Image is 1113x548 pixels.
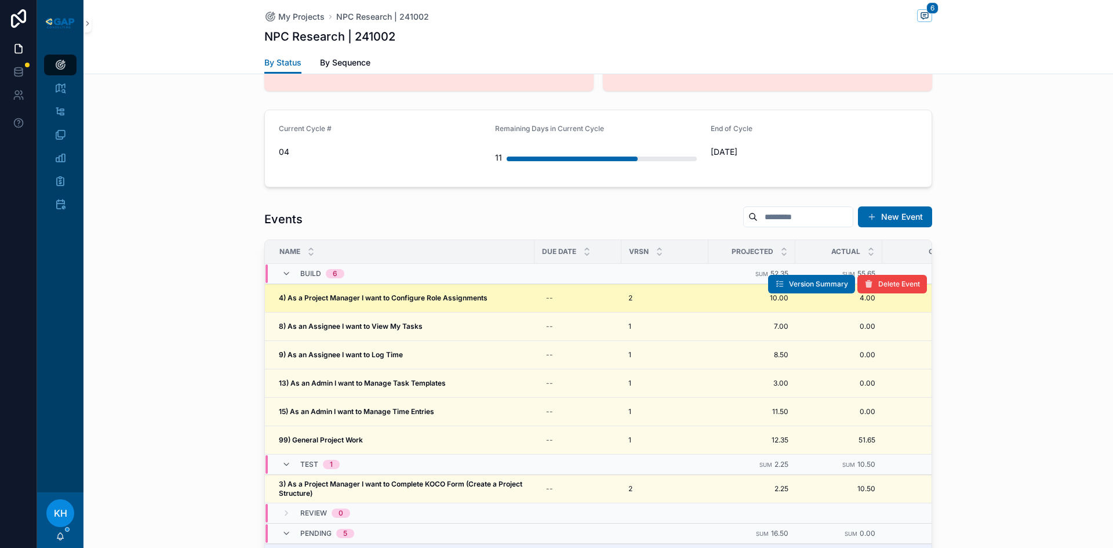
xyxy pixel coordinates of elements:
a: By Sequence [320,52,370,75]
div: 0 [339,509,343,518]
small: Sum [755,271,768,277]
a: My Projects [264,11,325,23]
a: 3.00 [715,379,788,388]
span: Pending [300,529,332,538]
a: 4.00 [802,293,875,303]
span: Current Cycle # [279,124,332,133]
small: Sum [842,462,855,468]
span: Build [300,269,321,278]
a: NPC Research | 241002 [336,11,429,23]
span: 1 [628,322,631,331]
span: VRSN [629,247,649,256]
a: -- [541,374,614,393]
a: 9) As an Assignee I want to Log Time [279,350,528,360]
a: 0.00 [802,350,875,360]
span: Remaining Days in Current Cycle [495,124,604,133]
button: Version Summary [768,275,855,293]
strong: 3) As a Project Manager I want to Complete KOCO Form (Create a Project Structure) [279,480,524,498]
div: -- [546,322,553,331]
a: -- [541,480,614,498]
a: 2.25 [715,484,788,493]
a: 3.0 [883,322,970,331]
h1: NPC Research | 241002 [264,28,395,45]
a: 51.65 [802,436,875,445]
span: Version Summary [789,280,848,289]
button: New Event [858,206,932,227]
span: 2 [628,484,632,493]
a: 8.50 [715,350,788,360]
span: Actual [831,247,860,256]
div: -- [546,407,553,416]
span: 11.50 [715,407,788,416]
span: 1 [628,407,631,416]
a: 4) As a Project Manager I want to Configure Role Assignments [279,293,528,303]
a: By Status [264,52,301,74]
span: My Projects [278,11,325,23]
div: -- [546,293,553,303]
strong: 99) General Project Work [279,436,363,444]
button: 6 [917,9,932,24]
span: [DATE] [711,146,918,158]
div: 11 [495,146,502,169]
span: 16.50 [771,529,788,538]
div: 6 [333,269,337,278]
small: Sum [756,531,769,537]
a: 4.5 [883,293,970,303]
a: 0.00 [802,379,875,388]
span: 10.00 [715,293,788,303]
a: 7.00 [715,322,788,331]
span: End of Cycle [711,124,752,133]
span: 1 [628,350,631,360]
a: -- [541,402,614,421]
a: 3.0 [883,379,970,388]
a: 8) As an Assignee I want to View My Tasks [279,322,528,331]
div: -- [546,379,553,388]
a: 1 [628,407,701,416]
a: 1 [628,379,701,388]
small: Sum [845,531,857,537]
a: -- [541,317,614,336]
a: 12.35 [715,436,788,445]
a: 1 [628,350,701,360]
h1: Events [264,211,303,227]
span: 04 [279,146,486,158]
div: scrollable content [37,46,83,230]
span: By Status [264,57,301,68]
span: By Sequence [320,57,370,68]
a: 4.5 [883,484,970,493]
span: 1 [628,379,631,388]
small: Sum [759,462,772,468]
span: Original [929,247,962,256]
span: Due Date [542,247,576,256]
span: Projected [732,247,773,256]
div: -- [546,350,553,360]
a: -- [541,431,614,449]
span: Name [279,247,300,256]
span: 2 [628,293,632,303]
strong: 9) As an Assignee I want to Log Time [279,350,403,359]
span: 55.65 [857,269,875,278]
strong: 4) As a Project Manager I want to Configure Role Assignments [279,293,488,302]
a: 0.00 [802,322,875,331]
strong: 15) As an Admin I want to Manage Time Entries [279,407,434,416]
a: 99) General Project Work [279,436,528,445]
a: 1 [628,322,701,331]
a: 27.5 [883,436,970,445]
a: 6.0 [883,350,970,360]
span: 52.35 [770,269,788,278]
a: 0.00 [802,407,875,416]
